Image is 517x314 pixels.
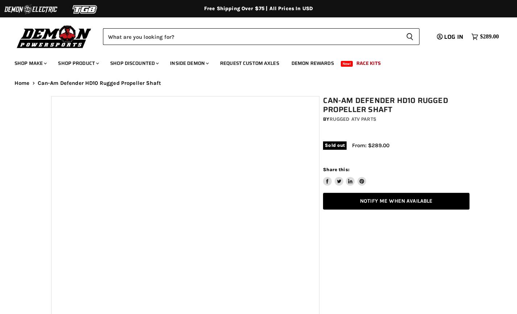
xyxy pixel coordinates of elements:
[323,166,366,186] aside: Share this:
[286,56,339,71] a: Demon Rewards
[323,141,347,149] span: Sold out
[58,3,112,16] img: TGB Logo 2
[38,80,161,86] span: Can-Am Defender HD10 Rugged Propeller Shaft
[15,24,94,49] img: Demon Powersports
[323,115,470,123] div: by
[215,56,285,71] a: Request Custom Axles
[105,56,163,71] a: Shop Discounted
[400,28,419,45] button: Search
[103,28,400,45] input: Search
[330,116,376,122] a: Rugged ATV Parts
[9,53,497,71] ul: Main menu
[15,80,30,86] a: Home
[352,142,389,149] span: From: $289.00
[103,28,419,45] form: Product
[468,32,502,42] a: $289.00
[323,167,349,172] span: Share this:
[323,96,470,114] h1: Can-Am Defender HD10 Rugged Propeller Shaft
[444,32,463,41] span: Log in
[434,34,468,40] a: Log in
[9,56,51,71] a: Shop Make
[351,56,386,71] a: Race Kits
[480,33,499,40] span: $289.00
[165,56,213,71] a: Inside Demon
[4,3,58,16] img: Demon Electric Logo 2
[323,193,470,210] a: Notify Me When Available
[341,61,353,67] span: New!
[53,56,103,71] a: Shop Product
